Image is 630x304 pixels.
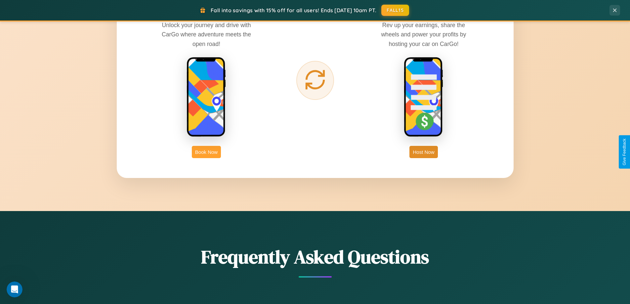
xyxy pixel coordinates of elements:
button: Book Now [192,146,221,158]
button: Host Now [409,146,438,158]
span: Fall into savings with 15% off for all users! Ends [DATE] 10am PT. [211,7,376,14]
p: Unlock your journey and drive with CarGo where adventure meets the open road! [157,21,256,48]
p: Rev up your earnings, share the wheels and power your profits by hosting your car on CarGo! [374,21,473,48]
img: rent phone [187,57,226,138]
iframe: Intercom live chat [7,282,22,297]
h2: Frequently Asked Questions [117,244,514,270]
img: host phone [404,57,443,138]
button: FALL15 [381,5,409,16]
div: Give Feedback [622,139,627,165]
